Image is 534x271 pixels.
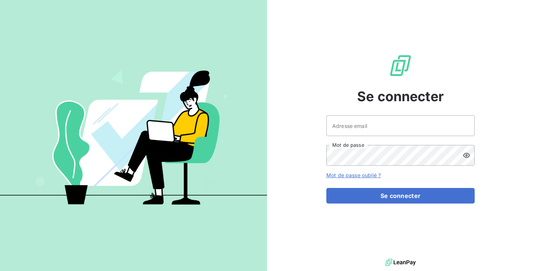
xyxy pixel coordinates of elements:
img: logo [385,257,416,268]
span: Se connecter [357,86,444,106]
input: placeholder [326,115,475,136]
a: Mot de passe oublié ? [326,172,381,178]
button: Se connecter [326,188,475,204]
img: Logo LeanPay [389,54,412,77]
